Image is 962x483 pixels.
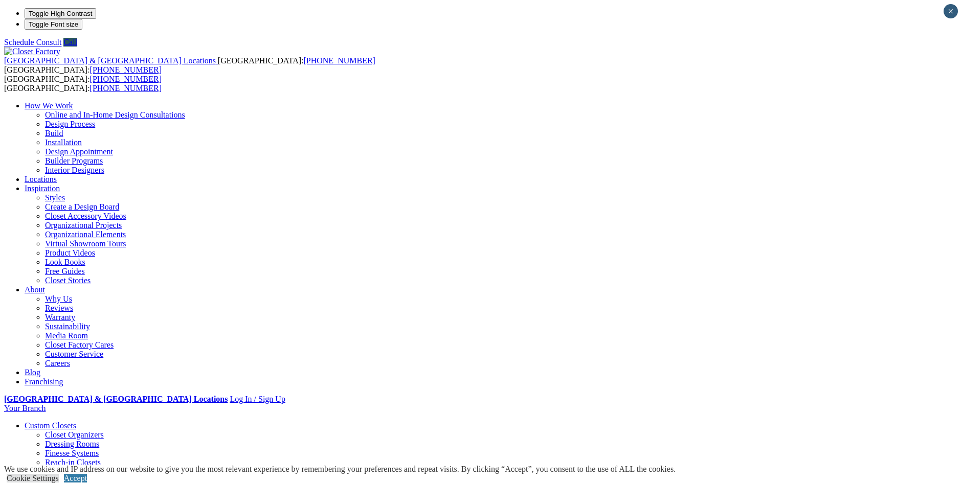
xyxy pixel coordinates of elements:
[45,120,95,128] a: Design Process
[45,138,82,147] a: Installation
[303,56,375,65] a: [PHONE_NUMBER]
[90,84,162,93] a: [PHONE_NUMBER]
[45,239,126,248] a: Virtual Showroom Tours
[45,276,91,285] a: Closet Stories
[45,193,65,202] a: Styles
[4,395,228,403] a: [GEOGRAPHIC_DATA] & [GEOGRAPHIC_DATA] Locations
[4,75,162,93] span: [GEOGRAPHIC_DATA]: [GEOGRAPHIC_DATA]:
[45,248,95,257] a: Product Videos
[45,359,70,367] a: Careers
[45,267,85,275] a: Free Guides
[64,474,87,482] a: Accept
[45,449,99,457] a: Finesse Systems
[29,10,92,17] span: Toggle High Contrast
[25,285,45,294] a: About
[90,65,162,74] a: [PHONE_NUMBER]
[25,101,73,110] a: How We Work
[45,458,101,467] a: Reach-in Closets
[45,294,72,303] a: Why Us
[45,340,114,349] a: Closet Factory Cares
[4,56,216,65] span: [GEOGRAPHIC_DATA] & [GEOGRAPHIC_DATA] Locations
[25,175,57,183] a: Locations
[25,368,40,377] a: Blog
[45,313,75,321] a: Warranty
[25,377,63,386] a: Franchising
[45,202,119,211] a: Create a Design Board
[90,75,162,83] a: [PHONE_NUMBER]
[45,166,104,174] a: Interior Designers
[45,350,103,358] a: Customer Service
[4,404,46,412] a: Your Branch
[45,221,122,229] a: Organizational Projects
[29,20,78,28] span: Toggle Font size
[45,230,126,239] a: Organizational Elements
[230,395,285,403] a: Log In / Sign Up
[4,56,375,74] span: [GEOGRAPHIC_DATA]: [GEOGRAPHIC_DATA]:
[45,331,88,340] a: Media Room
[45,156,103,165] a: Builder Programs
[944,4,958,18] button: Close
[45,129,63,137] a: Build
[45,212,126,220] a: Closet Accessory Videos
[25,8,96,19] button: Toggle High Contrast
[25,421,76,430] a: Custom Closets
[45,147,113,156] a: Design Appointment
[4,47,60,56] img: Closet Factory
[4,56,218,65] a: [GEOGRAPHIC_DATA] & [GEOGRAPHIC_DATA] Locations
[45,440,99,448] a: Dressing Rooms
[7,474,59,482] a: Cookie Settings
[45,322,90,331] a: Sustainability
[45,304,73,312] a: Reviews
[4,38,61,47] a: Schedule Consult
[25,184,60,193] a: Inspiration
[4,465,676,474] div: We use cookies and IP address on our website to give you the most relevant experience by remember...
[45,430,104,439] a: Closet Organizers
[25,19,82,30] button: Toggle Font size
[45,258,85,266] a: Look Books
[63,38,77,47] a: Call
[45,110,185,119] a: Online and In-Home Design Consultations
